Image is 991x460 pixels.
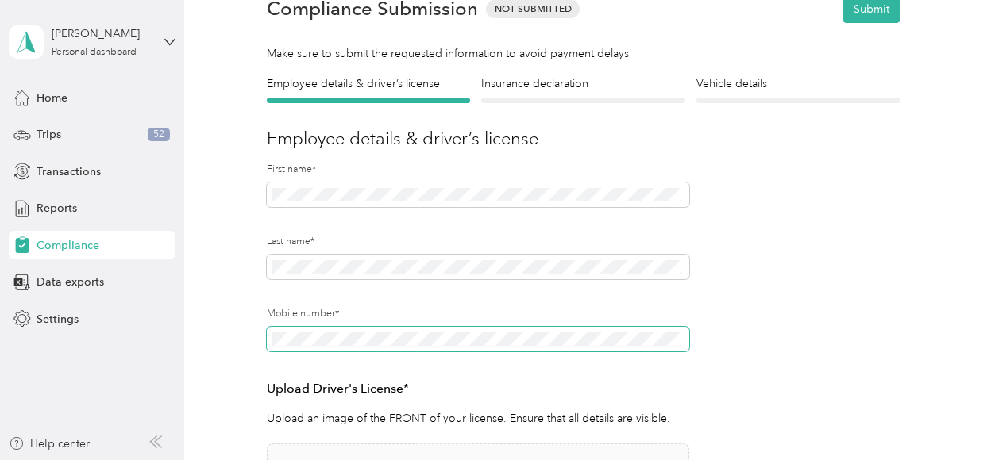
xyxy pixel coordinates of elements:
iframe: Everlance-gr Chat Button Frame [902,371,991,460]
h3: Upload Driver's License* [267,379,689,399]
h3: Employee details & driver’s license [267,125,900,151]
span: 52 [148,128,170,142]
span: Reports [37,200,77,217]
span: Data exports [37,274,104,290]
span: Home [37,90,67,106]
label: Last name* [267,235,689,249]
span: Transactions [37,163,101,180]
h4: Insurance declaration [481,75,685,92]
button: Help center [9,435,90,452]
span: Trips [37,126,61,143]
div: Make sure to submit the requested information to avoid payment delays [267,45,900,62]
span: Settings [37,311,79,328]
label: Mobile number* [267,307,689,321]
h4: Employee details & driver’s license [267,75,471,92]
h4: Vehicle details [696,75,900,92]
p: Upload an image of the FRONT of your license. Ensure that all details are visible. [267,410,689,427]
div: [PERSON_NAME] [52,25,151,42]
div: Personal dashboard [52,48,137,57]
span: Compliance [37,237,99,254]
label: First name* [267,163,689,177]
